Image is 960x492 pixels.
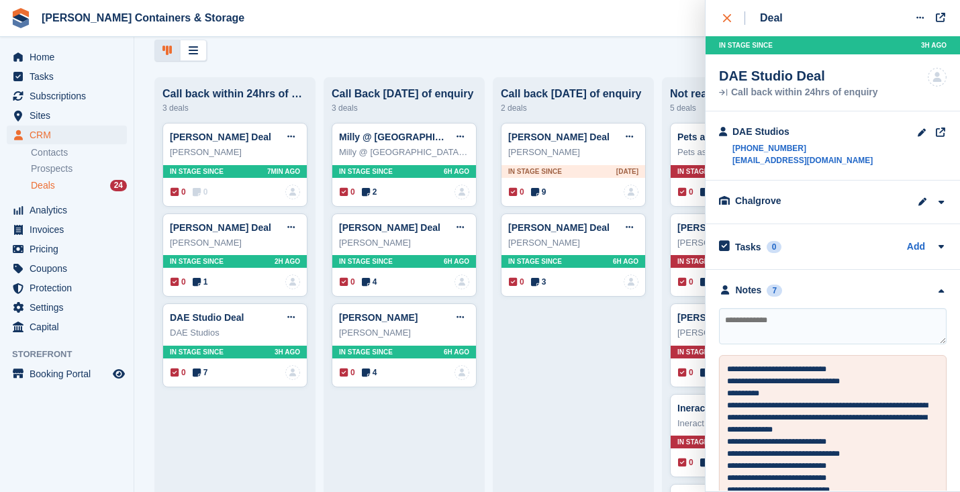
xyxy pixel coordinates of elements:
div: [PERSON_NAME] [677,326,808,340]
span: 0 [193,186,208,198]
a: [PERSON_NAME] Deal [170,132,271,142]
span: 2 [362,186,377,198]
div: Call back within 24hrs of enquiry [719,88,878,97]
a: menu [7,240,127,258]
div: 3 deals [332,100,477,116]
span: Protection [30,279,110,297]
a: menu [7,298,127,317]
span: In stage since [677,256,731,266]
span: 0 [340,366,355,379]
div: [PERSON_NAME] [339,236,469,250]
div: 24 [110,180,127,191]
span: 2H AGO [275,256,300,266]
span: Settings [30,298,110,317]
div: 0 [767,241,782,253]
img: stora-icon-8386f47178a22dfd0bd8f6a31ec36ba5ce8667c1dd55bd0f319d3a0aa187defe.svg [11,8,31,28]
a: menu [7,317,127,336]
span: 0 [340,186,355,198]
span: 16 [700,366,720,379]
img: deal-assignee-blank [928,68,947,87]
span: 5 [700,276,716,288]
span: Tasks [30,67,110,86]
span: In stage since [677,437,731,447]
a: menu [7,364,127,383]
span: 9 [531,186,546,198]
span: Storefront [12,348,134,361]
a: deal-assignee-blank [285,365,300,380]
span: 0 [509,276,524,288]
a: Add [907,240,925,255]
span: Analytics [30,201,110,219]
span: [DATE] [616,166,638,177]
div: Deal [760,10,783,26]
span: Sites [30,106,110,125]
span: In stage since [508,256,562,266]
span: Subscriptions [30,87,110,105]
span: Prospects [31,162,73,175]
a: menu [7,87,127,105]
a: Preview store [111,366,127,382]
img: deal-assignee-blank [454,275,469,289]
div: [PERSON_NAME] [170,146,300,159]
a: menu [7,279,127,297]
a: menu [7,201,127,219]
div: 7 [767,285,782,297]
span: 3H AGO [275,347,300,357]
div: Chalgrove [735,194,869,208]
a: [PERSON_NAME] Deal [339,222,440,233]
span: 3H AGO [921,40,947,50]
span: 6H AGO [444,256,469,266]
span: In stage since [170,347,224,357]
img: deal-assignee-blank [624,185,638,199]
div: Not ready to book just yet [670,88,815,100]
div: DAE Studio Deal [719,68,878,84]
span: In stage since [170,256,224,266]
div: 2 deals [501,100,646,116]
span: 6H AGO [444,166,469,177]
span: 7 [700,186,716,198]
span: In stage since [339,166,393,177]
span: 6H AGO [444,347,469,357]
span: 34 [700,456,720,469]
span: In stage since [719,40,773,50]
a: Prospects [31,162,127,176]
span: In stage since [508,166,562,177]
span: 0 [678,186,693,198]
span: Home [30,48,110,66]
span: Booking Portal [30,364,110,383]
a: [PERSON_NAME] Containers & Storage [36,7,250,29]
a: [EMAIL_ADDRESS][DOMAIN_NAME] [732,154,873,166]
span: Invoices [30,220,110,239]
span: 0 [171,276,186,288]
span: 7MIN AGO [267,166,300,177]
span: 4 [362,366,377,379]
span: Pricing [30,240,110,258]
span: 0 [678,366,693,379]
a: menu [7,48,127,66]
span: CRM [30,126,110,144]
span: 3 [531,276,546,288]
span: 7 [193,366,208,379]
span: 0 [509,186,524,198]
div: DAE Studios [732,125,873,139]
div: [PERSON_NAME] [677,236,808,250]
a: menu [7,126,127,144]
a: Milly @ [GEOGRAPHIC_DATA] Coffee Roasters Deal [339,132,572,142]
div: 3 deals [162,100,307,116]
a: [PERSON_NAME] Deal [508,222,610,233]
div: Call back within 24hrs of enquiry [162,88,307,100]
div: [PERSON_NAME] [508,236,638,250]
img: deal-assignee-blank [624,275,638,289]
img: deal-assignee-blank [454,185,469,199]
img: deal-assignee-blank [454,365,469,380]
a: [PERSON_NAME] Deal [677,222,779,233]
div: DAE Studios [170,326,300,340]
span: 0 [171,186,186,198]
a: [PHONE_NUMBER] [732,142,873,154]
a: menu [7,106,127,125]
